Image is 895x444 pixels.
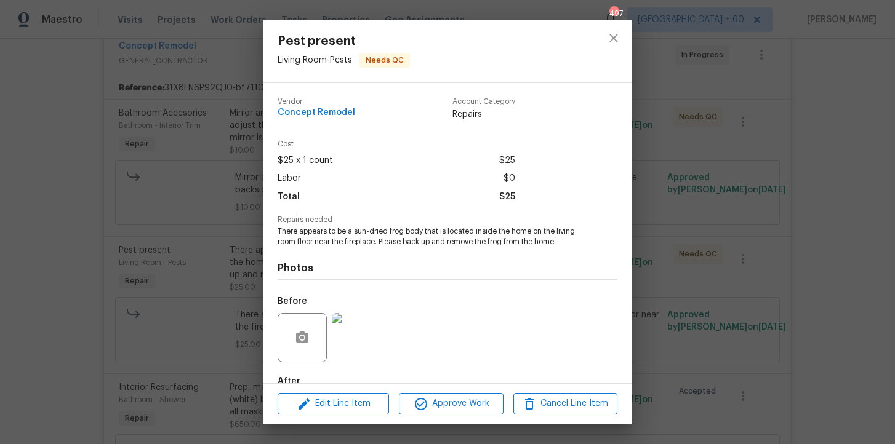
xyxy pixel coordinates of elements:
span: Concept Remodel [278,108,355,117]
h4: Photos [278,262,617,274]
span: $25 [499,152,515,170]
span: Repairs needed [278,216,617,224]
span: $0 [504,170,515,188]
span: Repairs [452,108,515,121]
span: Needs QC [361,54,409,66]
button: Edit Line Item [278,393,389,414]
button: close [599,23,628,53]
span: Vendor [278,98,355,106]
span: Cost [278,140,515,148]
span: Approve Work [403,396,499,411]
span: Living Room - Pests [278,56,352,65]
span: Account Category [452,98,515,106]
h5: After [278,377,300,386]
span: There appears to be a sun-dried frog body that is located inside the home on the living room floo... [278,226,584,247]
span: Pest present [278,34,410,48]
span: $25 [499,188,515,206]
span: Cancel Line Item [517,396,614,411]
span: Labor [278,170,301,188]
h5: Before [278,297,307,306]
button: Cancel Line Item [513,393,617,414]
div: 497 [609,7,618,20]
button: Approve Work [399,393,503,414]
span: Total [278,188,300,206]
span: Edit Line Item [281,396,385,411]
span: $25 x 1 count [278,152,333,170]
